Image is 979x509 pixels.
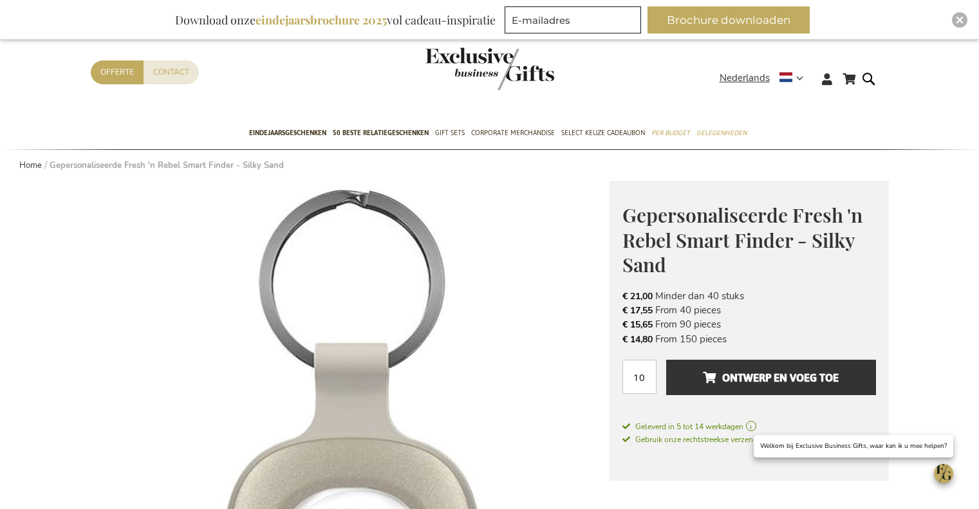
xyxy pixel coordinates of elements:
[622,317,876,331] li: From 90 pieces
[622,202,862,277] span: Gepersonaliseerde Fresh 'n Rebel Smart Finder - Silky Sand
[91,60,144,84] a: Offerte
[651,126,690,140] span: Per Budget
[425,48,554,90] img: Exclusive Business gifts logo
[622,332,876,346] li: From 150 pieces
[144,60,199,84] a: Contact
[666,360,875,395] button: Ontwerp en voeg toe
[435,126,465,140] span: Gift Sets
[256,12,387,28] b: eindejaarsbrochure 2025
[19,160,42,171] a: Home
[333,126,429,140] span: 50 beste relatiegeschenken
[561,126,645,140] span: Select Keuze Cadeaubon
[622,333,653,346] span: € 14,80
[622,360,657,394] input: Aantal
[696,126,747,140] span: Gelegenheden
[956,16,964,24] img: Close
[622,290,653,302] span: € 21,00
[249,126,326,140] span: Eindejaarsgeschenken
[720,71,770,86] span: Nederlands
[648,6,810,33] button: Brochure downloaden
[169,6,501,33] div: Download onze vol cadeau-inspiratie
[622,303,876,317] li: From 40 pieces
[622,421,876,432] a: Geleverd in 5 tot 14 werkdagen
[425,48,490,90] a: store logo
[720,71,812,86] div: Nederlands
[622,319,653,331] span: € 15,65
[952,12,967,28] div: Close
[622,434,781,445] span: Gebruik onze rechtstreekse verzendservice
[471,126,555,140] span: Corporate Merchandise
[622,289,876,303] li: Minder dan 40 stuks
[50,160,284,171] strong: Gepersonaliseerde Fresh 'n Rebel Smart Finder - Silky Sand
[505,6,645,37] form: marketing offers and promotions
[505,6,641,33] input: E-mailadres
[622,432,781,445] a: Gebruik onze rechtstreekse verzendservice
[703,367,839,388] span: Ontwerp en voeg toe
[622,304,653,317] span: € 17,55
